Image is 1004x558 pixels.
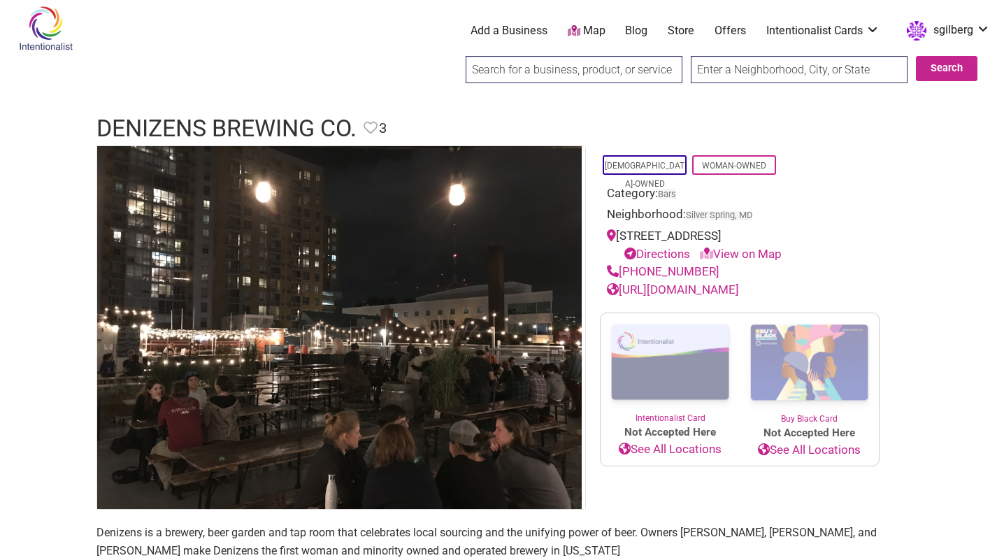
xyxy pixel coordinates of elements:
[607,227,873,263] div: [STREET_ADDRESS]
[658,189,676,199] a: Bars
[601,313,740,412] img: Intentionalist Card
[625,23,647,38] a: Blog
[668,23,694,38] a: Store
[766,23,880,38] a: Intentionalist Cards
[740,441,879,459] a: See All Locations
[624,247,690,261] a: Directions
[740,313,879,413] img: Buy Black Card
[916,56,977,81] button: Search
[607,185,873,206] div: Category:
[471,23,547,38] a: Add a Business
[605,161,684,189] a: [DEMOGRAPHIC_DATA]-Owned
[607,264,719,278] a: [PHONE_NUMBER]
[900,18,990,43] a: sgilberg
[601,313,740,424] a: Intentionalist Card
[607,206,873,227] div: Neighborhood:
[96,112,357,145] h1: Denizens Brewing Co.
[700,247,782,261] a: View on Map
[715,23,746,38] a: Offers
[466,56,682,83] input: Search for a business, product, or service
[364,121,378,135] i: Favorite
[13,6,79,51] img: Intentionalist
[601,424,740,441] span: Not Accepted Here
[702,161,766,171] a: Woman-Owned
[379,117,387,139] span: 3
[691,56,908,83] input: Enter a Neighborhood, City, or State
[601,441,740,459] a: See All Locations
[686,211,752,220] span: Silver Spring, MD
[740,425,879,441] span: Not Accepted Here
[607,282,739,296] a: [URL][DOMAIN_NAME]
[740,313,879,425] a: Buy Black Card
[568,23,605,39] a: Map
